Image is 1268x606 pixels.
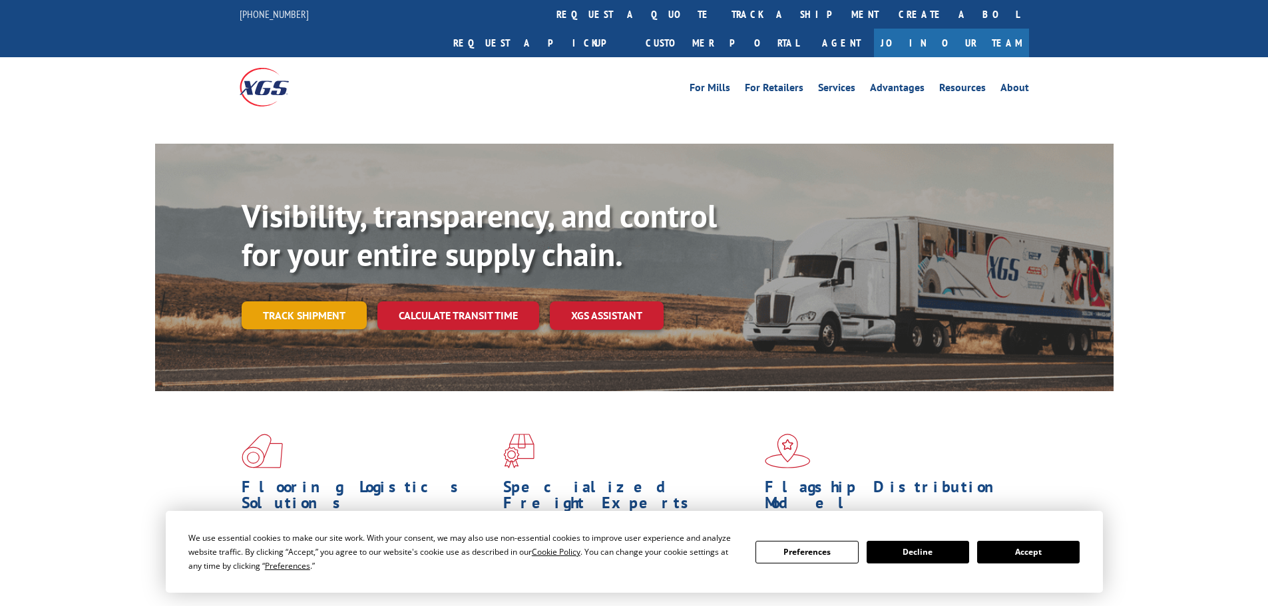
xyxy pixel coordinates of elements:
[377,301,539,330] a: Calculate transit time
[242,195,717,275] b: Visibility, transparency, and control for your entire supply chain.
[977,541,1080,563] button: Accept
[690,82,730,97] a: For Mills
[874,29,1029,57] a: Join Our Team
[503,479,755,518] h1: Specialized Freight Experts
[240,7,309,21] a: [PHONE_NUMBER]
[870,82,925,97] a: Advantages
[818,82,855,97] a: Services
[166,511,1103,593] div: Cookie Consent Prompt
[765,434,811,468] img: xgs-icon-flagship-distribution-model-red
[188,531,740,573] div: We use essential cookies to make our site work. With your consent, we may also use non-essential ...
[755,541,858,563] button: Preferences
[550,301,664,330] a: XGS ASSISTANT
[265,560,310,571] span: Preferences
[242,479,493,518] h1: Flooring Logistics Solutions
[503,434,534,468] img: xgs-icon-focused-on-flooring-red
[809,29,874,57] a: Agent
[636,29,809,57] a: Customer Portal
[867,541,969,563] button: Decline
[765,479,1016,518] h1: Flagship Distribution Model
[242,301,367,329] a: Track shipment
[1000,82,1029,97] a: About
[745,82,803,97] a: For Retailers
[939,82,986,97] a: Resources
[443,29,636,57] a: Request a pickup
[532,546,580,557] span: Cookie Policy
[242,434,283,468] img: xgs-icon-total-supply-chain-intelligence-red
